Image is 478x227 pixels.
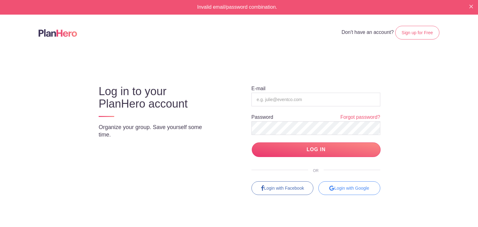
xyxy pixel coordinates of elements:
label: Password [251,115,273,120]
a: Forgot password? [340,114,380,121]
button: Close [469,4,473,9]
h3: Log in to your PlanHero account [99,85,216,110]
a: Login with Facebook [251,181,313,195]
label: E-mail [251,86,265,91]
span: Don't have an account? [342,30,394,35]
a: Sign up for Free [395,26,439,39]
img: Logo main planhero [39,29,77,37]
img: X small white [469,5,473,8]
div: Login with Google [318,181,380,195]
input: e.g. julie@eventco.com [251,93,380,106]
input: LOG IN [252,142,381,157]
span: OR [308,169,324,173]
p: Organize your group. Save yourself some time. [99,123,216,138]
